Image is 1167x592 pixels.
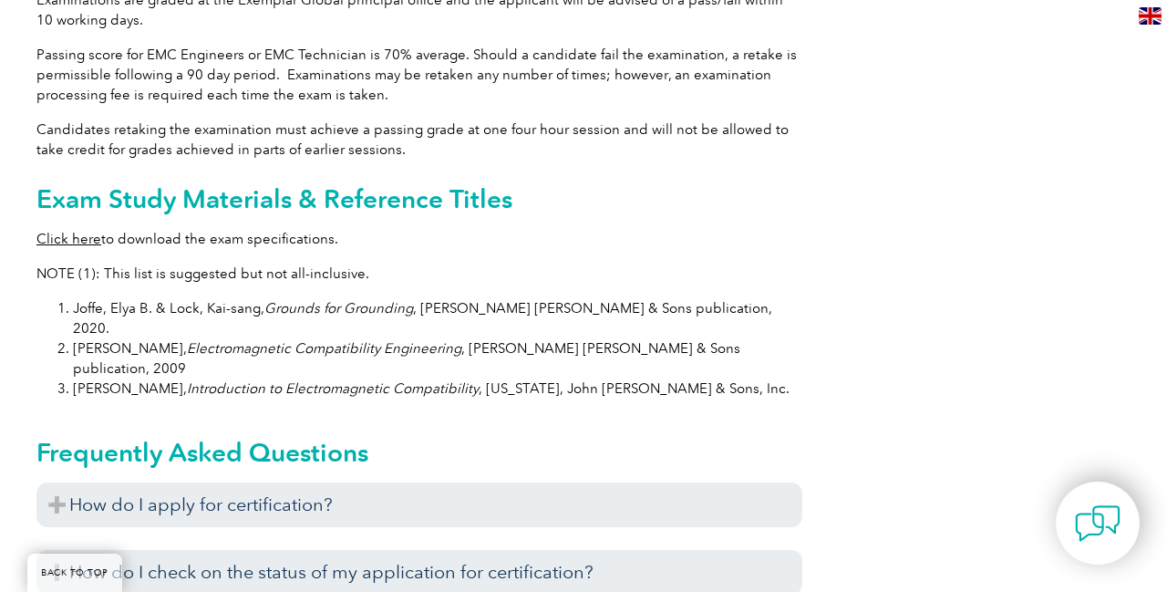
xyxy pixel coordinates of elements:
[187,380,479,397] em: Introduction to Electromagnetic Compatibility
[36,184,802,213] h2: Exam Study Materials & Reference Titles
[73,298,802,338] li: Joffe, Elya B. & Lock, Kai-sang, , [PERSON_NAME] [PERSON_NAME] & Sons publication, 2020.
[187,340,461,357] em: Electromagnetic Compatibility Engineering
[36,45,802,105] p: Passing score for EMC Engineers or EMC Technician is 70% average. Should a candidate fail the exa...
[1139,7,1162,25] img: en
[36,119,802,160] p: Candidates retaking the examination must achieve a passing grade at one four hour session and wil...
[264,300,413,317] em: Grounds for Grounding
[1075,501,1121,546] img: contact-chat.png
[36,229,802,249] p: to download the exam specifications.
[73,379,802,399] li: [PERSON_NAME], , [US_STATE], John [PERSON_NAME] & Sons, Inc.
[36,231,101,247] a: Click here
[36,264,802,284] p: NOTE (1): This list is suggested but not all-inclusive.
[36,438,802,467] h2: Frequently Asked Questions
[73,338,802,379] li: [PERSON_NAME], , [PERSON_NAME] [PERSON_NAME] & Sons publication, 2009
[36,483,802,527] h3: How do I apply for certification?
[27,554,122,592] a: BACK TO TOP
